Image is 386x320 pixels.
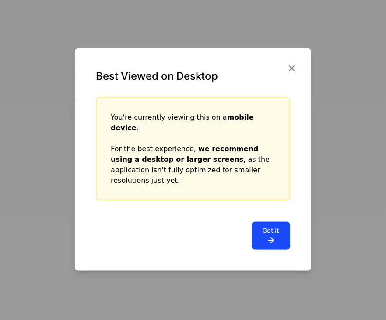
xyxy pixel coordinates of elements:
[111,145,258,164] strong: we recommend using a desktop or larger screens
[111,112,275,186] div: You're currently viewing this on a . For the best experience, , as the application isn't fully op...
[252,222,290,250] button: Got it
[263,235,279,245] i: arrow-right
[111,113,254,132] strong: mobile device
[96,69,290,83] div: Best Viewed on Desktop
